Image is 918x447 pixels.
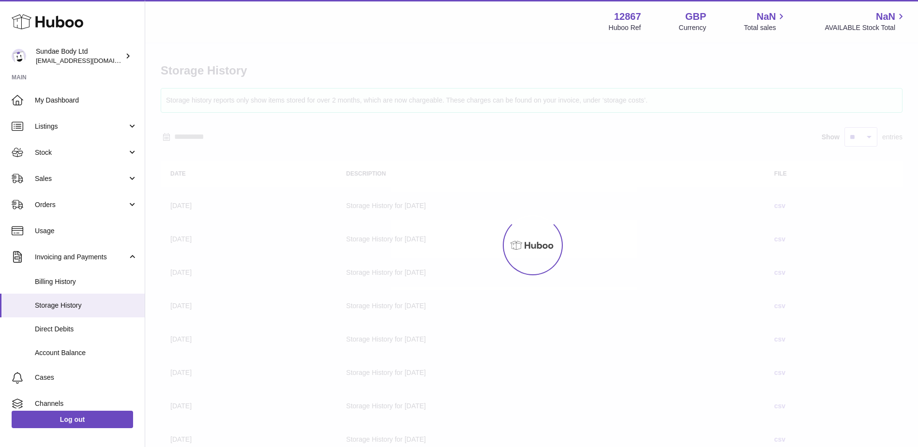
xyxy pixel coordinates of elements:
[35,148,127,157] span: Stock
[35,253,127,262] span: Invoicing and Payments
[35,373,137,382] span: Cases
[35,96,137,105] span: My Dashboard
[35,348,137,358] span: Account Balance
[36,47,123,65] div: Sundae Body Ltd
[35,174,127,183] span: Sales
[35,122,127,131] span: Listings
[825,23,906,32] span: AVAILABLE Stock Total
[744,23,787,32] span: Total sales
[36,57,142,64] span: [EMAIL_ADDRESS][DOMAIN_NAME]
[744,10,787,32] a: NaN Total sales
[35,200,127,209] span: Orders
[685,10,706,23] strong: GBP
[876,10,895,23] span: NaN
[609,23,641,32] div: Huboo Ref
[35,277,137,286] span: Billing History
[756,10,776,23] span: NaN
[614,10,641,23] strong: 12867
[35,301,137,310] span: Storage History
[679,23,707,32] div: Currency
[35,226,137,236] span: Usage
[825,10,906,32] a: NaN AVAILABLE Stock Total
[35,399,137,408] span: Channels
[35,325,137,334] span: Direct Debits
[12,49,26,63] img: internalAdmin-12867@internal.huboo.com
[12,411,133,428] a: Log out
